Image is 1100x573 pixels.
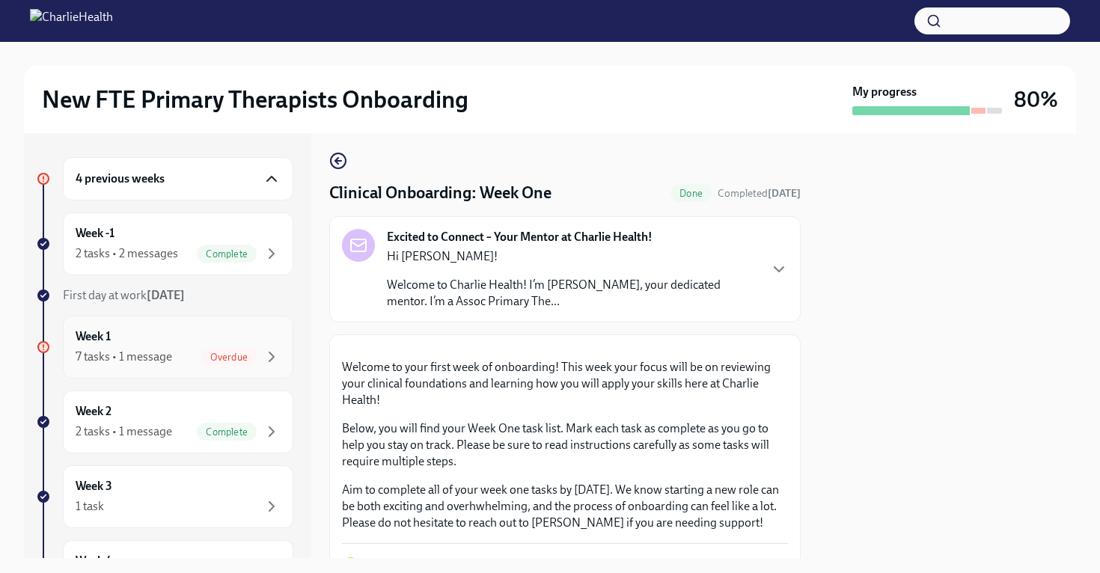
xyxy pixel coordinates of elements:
p: Welcome to your first week of onboarding! This week your focus will be on reviewing your clinical... [342,359,788,408]
a: Week 22 tasks • 1 messageComplete [36,390,293,453]
h6: Week 1 [76,328,111,345]
a: First day at work[DATE] [36,287,293,304]
strong: My progress [852,84,917,100]
p: Welcome to Charlie Health! I’m [PERSON_NAME], your dedicated mentor. I’m a Assoc Primary The... [387,277,758,310]
h6: Week 2 [76,403,111,420]
div: 2 tasks • 2 messages [76,245,178,262]
h2: New FTE Primary Therapists Onboarding [42,85,468,114]
span: Complete [197,426,257,438]
a: Week -12 tasks • 2 messagesComplete [36,212,293,275]
h3: 80% [1014,86,1058,113]
span: Complete [197,248,257,260]
span: October 6th, 2025 12:05 [718,186,801,200]
h6: Week -1 [76,225,114,242]
p: Below, you will find your Week One task list. Mark each task as complete as you go to help you st... [342,420,788,470]
p: Aim to complete all of your week one tasks by [DATE]. We know starting a new role can be both exc... [342,482,788,531]
a: Week 17 tasks • 1 messageOverdue [36,316,293,379]
span: Overdue [201,352,257,363]
span: First day at work [63,288,185,302]
h6: Week 3 [76,478,112,494]
span: Completed [718,187,801,200]
div: 4 previous weeks [63,157,293,200]
strong: [DATE] [147,288,185,302]
p: Hi [PERSON_NAME]! [387,248,758,265]
h6: Week 4 [76,553,112,569]
img: CharlieHealth [30,9,113,33]
div: 2 tasks • 1 message [76,423,172,440]
strong: Excited to Connect – Your Mentor at Charlie Health! [387,229,653,245]
strong: [DATE] [768,187,801,200]
div: 1 task [76,498,104,515]
span: Done [670,188,712,199]
div: 7 tasks • 1 message [76,349,172,365]
h4: Clinical Onboarding: Week One [329,182,551,204]
a: Week 31 task [36,465,293,528]
h6: 4 previous weeks [76,171,165,187]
